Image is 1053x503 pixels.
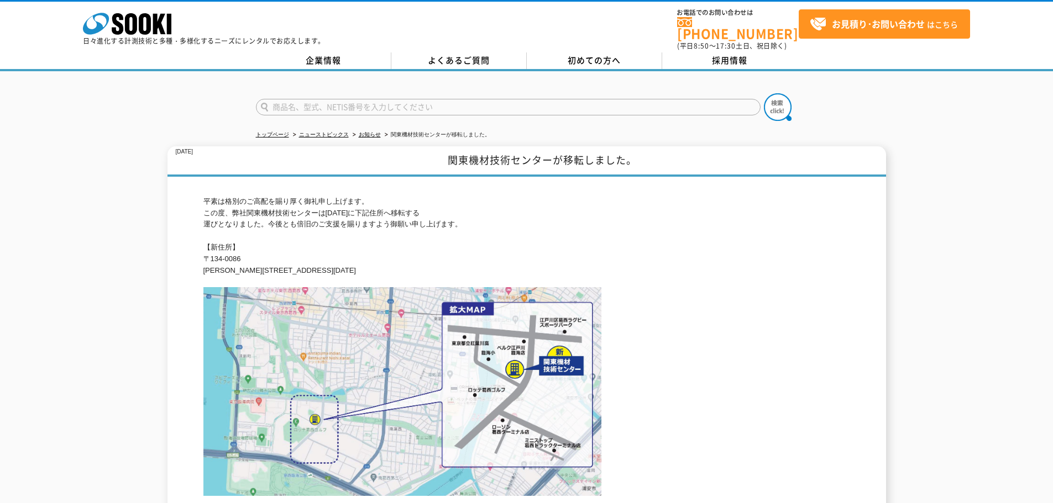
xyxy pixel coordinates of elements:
[677,9,799,16] span: お電話でのお問い合わせは
[799,9,970,39] a: お見積り･お問い合わせはこちら
[677,17,799,40] a: [PHONE_NUMBER]
[256,99,761,115] input: 商品名、型式、NETIS番号を入力してください
[662,52,798,69] a: 採用情報
[256,52,391,69] a: 企業情報
[299,131,349,137] a: ニューストピックス
[391,52,527,69] a: よくあるご質問
[83,38,325,44] p: 日々進化する計測技術と多種・多様化するニーズにレンタルでお応えします。
[677,41,787,51] span: (平日 ～ 土日、祝日除く)
[527,52,662,69] a: 初めての方へ
[764,93,792,121] img: btn_search.png
[568,54,621,66] span: 初めての方へ
[203,196,850,277] p: 平素は格別のご高配を賜り厚く御礼申し上げます。 この度、弊社関東機材技術センターは[DATE]に下記住所へ移転する 運びとなりました。今後とも倍旧のご支援を賜りますよう御願い申し上げます。 【新...
[383,129,490,141] li: 関東機材技術センターが移転しました。
[716,41,736,51] span: 17:30
[167,146,886,177] h1: 関東機材技術センターが移転しました。
[694,41,709,51] span: 8:50
[176,146,193,158] p: [DATE]
[256,131,289,137] a: トップページ
[359,131,381,137] a: お知らせ
[810,16,958,33] span: はこちら
[832,17,925,30] strong: お見積り･お問い合わせ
